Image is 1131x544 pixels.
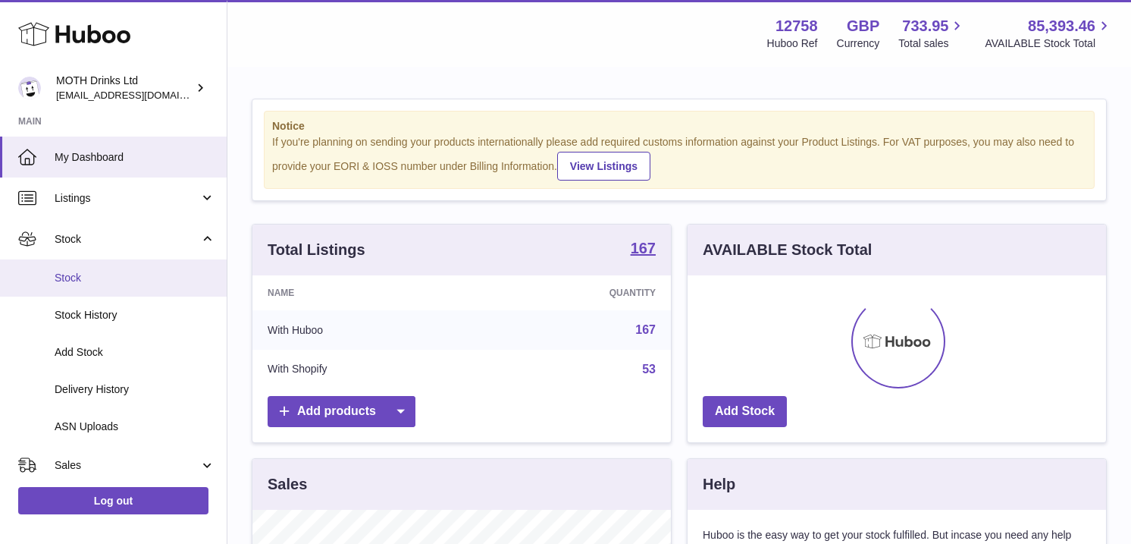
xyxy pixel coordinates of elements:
img: orders@mothdrinks.com [18,77,41,99]
a: Add products [268,396,415,427]
a: Add Stock [703,396,787,427]
h3: Sales [268,474,307,495]
span: [EMAIL_ADDRESS][DOMAIN_NAME] [56,89,223,101]
span: Stock [55,232,199,247]
a: 53 [642,363,656,376]
span: 85,393.46 [1028,16,1095,36]
span: 733.95 [902,16,948,36]
span: Stock History [55,308,215,322]
h3: Help [703,474,735,495]
td: With Huboo [252,310,478,350]
a: View Listings [557,152,650,181]
span: AVAILABLE Stock Total [985,36,1113,51]
a: 733.95 Total sales [898,16,966,51]
strong: Notice [272,119,1086,134]
a: 167 [635,323,656,336]
a: 167 [631,241,656,259]
strong: 167 [631,241,656,256]
th: Quantity [478,275,671,310]
div: Huboo Ref [767,36,818,51]
span: Total sales [898,36,966,51]
a: 85,393.46 AVAILABLE Stock Total [985,16,1113,51]
span: Delivery History [55,382,215,397]
div: MOTH Drinks Ltd [56,74,193,102]
strong: GBP [847,16,879,36]
td: With Shopify [252,350,478,389]
span: My Dashboard [55,150,215,165]
th: Name [252,275,478,310]
span: ASN Uploads [55,420,215,434]
span: Add Stock [55,345,215,360]
span: Listings [55,191,199,206]
h3: AVAILABLE Stock Total [703,240,872,260]
span: Stock [55,271,215,285]
a: Log out [18,487,208,514]
div: Currency [837,36,880,51]
strong: 12758 [775,16,818,36]
div: If you're planning on sending your products internationally please add required customs informati... [272,135,1086,181]
span: Sales [55,458,199,473]
h3: Total Listings [268,240,365,260]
